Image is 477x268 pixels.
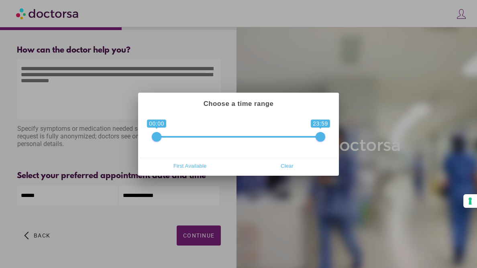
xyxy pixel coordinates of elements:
[141,160,238,173] button: First Available
[238,160,336,173] button: Clear
[144,160,236,172] span: First Available
[463,194,477,208] button: Your consent preferences for tracking technologies
[147,120,166,128] span: 00:00
[204,100,274,108] strong: Choose a time range
[241,160,333,172] span: Clear
[311,120,330,128] span: 23:59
